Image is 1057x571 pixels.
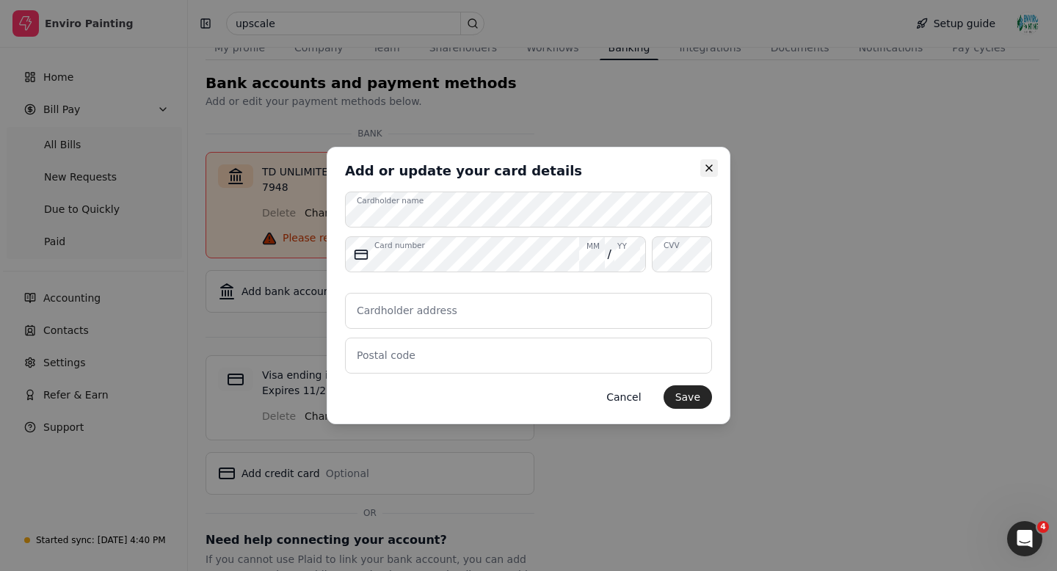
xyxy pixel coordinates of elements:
[1037,521,1049,533] span: 4
[617,241,627,252] label: YY
[1007,521,1042,556] iframe: Intercom live chat
[605,237,614,272] p: /
[664,240,680,252] label: CVV
[374,240,425,252] label: Card number
[357,303,457,319] label: Cardholder address
[586,241,600,252] label: MM
[664,385,712,409] button: Save
[357,348,415,363] label: Postal code
[595,385,653,409] button: Cancel
[345,162,582,180] h2: Add or update your card details
[357,195,424,207] label: Cardholder name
